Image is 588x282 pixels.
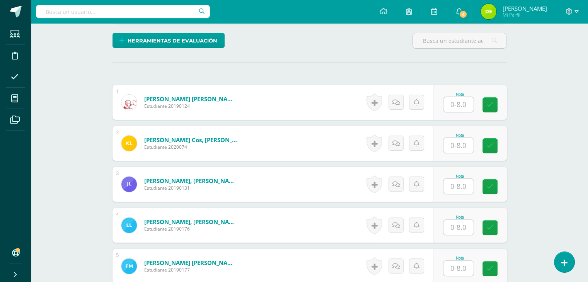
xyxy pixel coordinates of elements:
[144,136,237,144] a: [PERSON_NAME] Cos, [PERSON_NAME]
[413,33,506,48] input: Busca un estudiante aquí...
[443,97,474,112] input: 0-8.0
[443,261,474,276] input: 0-8.0
[443,256,477,260] div: Nota
[443,179,474,194] input: 0-8.0
[443,92,477,97] div: Nota
[112,33,225,48] a: Herramientas de evaluación
[443,138,474,153] input: 0-8.0
[144,267,237,273] span: Estudiante 20190177
[144,144,237,150] span: Estudiante 2020074
[36,5,210,18] input: Busca un usuario...
[459,10,467,19] span: 4
[144,259,237,267] a: [PERSON_NAME] [PERSON_NAME]
[144,226,237,232] span: Estudiante 20190176
[144,218,237,226] a: [PERSON_NAME], [PERSON_NAME]
[144,185,237,191] span: Estudiante 20190131
[481,4,496,19] img: 29c298bc4911098bb12dddd104e14123.png
[144,177,237,185] a: [PERSON_NAME], [PERSON_NAME]
[443,215,477,219] div: Nota
[144,103,237,109] span: Estudiante 20190124
[128,34,217,48] span: Herramientas de evaluación
[443,220,474,235] input: 0-8.0
[502,5,547,12] span: [PERSON_NAME]
[443,133,477,138] div: Nota
[121,136,137,151] img: 5366df5bd24d28d45c968ba959c7cfae.png
[121,95,137,110] img: c1f808260194de94bb8ae5bcc51ae841.png
[443,174,477,178] div: Nota
[121,177,137,192] img: 25d9d41857f0308deccf19b4d8b24037.png
[121,258,137,274] img: 58c0165a241a8c9b1a5f91c94698cda5.png
[502,12,547,18] span: Mi Perfil
[121,217,137,233] img: 1e7a92f4e12474e05e3e29c934d34df2.png
[144,95,237,103] a: [PERSON_NAME] [PERSON_NAME]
